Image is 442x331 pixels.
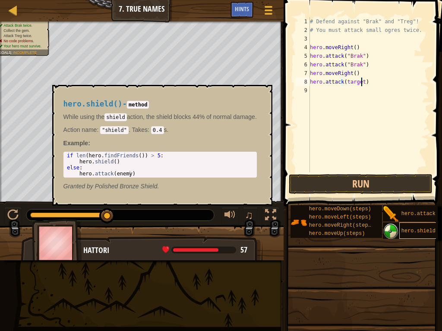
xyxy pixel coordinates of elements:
[262,207,279,225] button: Toggle fullscreen
[309,222,374,228] span: hero.moveRight(steps)
[296,78,310,86] div: 8
[3,44,41,48] span: Your hero must survive.
[3,28,30,33] span: Collect the gem.
[296,69,310,78] div: 7
[80,126,97,133] span: name
[127,101,149,109] code: method
[11,50,13,55] span: :
[3,23,32,28] span: Attack Brak twice.
[63,183,159,190] em: Polished Bronze Shield.
[83,245,254,256] div: Hattori
[151,126,164,134] code: 0.4
[13,50,37,55] span: Incomplete
[162,246,247,254] div: health: 57.4 / 77.4
[97,126,100,133] span: :
[289,174,433,194] button: Run
[296,60,310,69] div: 6
[296,86,310,95] div: 9
[63,140,88,147] span: Example
[383,223,399,240] img: portrait.png
[401,228,442,234] span: hero.shield()
[309,206,371,212] span: hero.moveDown(steps)
[148,126,151,133] span: :
[100,126,129,134] code: "shield"
[63,100,123,108] span: hero.shield()
[63,112,257,121] p: While using the action, the shield blocks 44% of normal damage.
[63,140,90,147] strong: :
[296,17,310,26] div: 1
[104,113,126,121] code: shield
[296,26,310,34] div: 2
[240,244,247,255] span: 57
[130,126,169,133] span: s.
[258,2,279,22] button: Show game menu
[3,39,34,43] span: No code problems.
[245,209,253,222] span: ♫
[63,126,80,133] span: Action
[309,231,365,237] span: hero.moveUp(steps)
[63,183,95,190] span: Granted by
[235,5,249,13] span: Hints
[290,214,307,231] img: portrait.png
[296,34,310,43] div: 3
[296,52,310,60] div: 5
[383,206,399,222] img: portrait.png
[309,214,371,220] span: hero.moveLeft(steps)
[221,207,239,225] button: Adjust volume
[63,126,130,133] span: .
[296,43,310,52] div: 4
[3,34,32,38] span: Attack Treg twice.
[32,219,82,267] img: thang_avatar_frame.png
[63,100,257,108] h4: -
[243,207,258,225] button: ♫
[132,126,148,133] span: Takes
[4,207,22,225] button: Ctrl + P: Pause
